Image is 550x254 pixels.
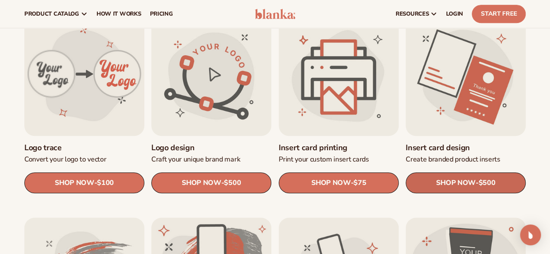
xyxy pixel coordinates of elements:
[24,172,144,193] a: SHOP NOW- $100
[436,178,475,187] span: SHOP NOW
[24,143,144,153] a: Logo trace
[97,179,114,187] span: $100
[97,10,141,17] span: How It Works
[279,172,399,193] a: SHOP NOW- $75
[472,5,526,23] a: Start Free
[353,179,366,187] span: $75
[406,172,526,193] a: SHOP NOW- $500
[224,179,241,187] span: $500
[55,178,94,187] span: SHOP NOW
[446,10,463,17] span: LOGIN
[255,9,296,19] img: logo
[478,179,495,187] span: $500
[520,224,541,245] div: Open Intercom Messenger
[151,172,271,193] a: SHOP NOW- $500
[311,178,350,187] span: SHOP NOW
[151,143,271,153] a: Logo design
[279,143,399,153] a: Insert card printing
[24,10,79,17] span: product catalog
[406,143,526,153] a: Insert card design
[150,10,173,17] span: pricing
[396,10,429,17] span: resources
[182,178,221,187] span: SHOP NOW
